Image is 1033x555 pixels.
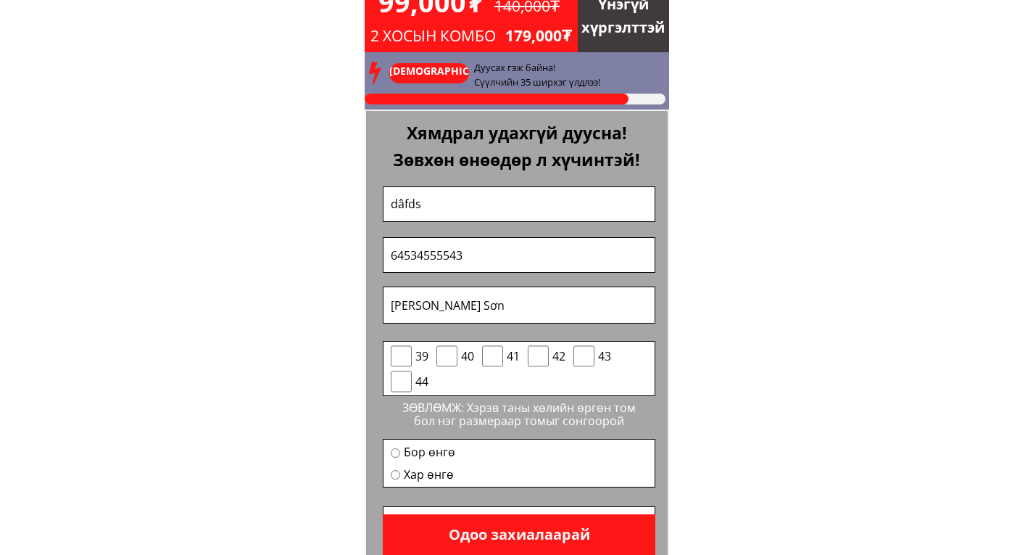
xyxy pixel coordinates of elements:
h3: 179,000₮ [505,24,650,49]
p: [DEMOGRAPHIC_DATA] [389,63,470,96]
h3: 2 хосын комбо [370,24,515,49]
div: ЗӨВЛӨМЖ: Хэрэв таны хөлийн өргөн том бол нэг размераар томыг сонгоорой [393,402,646,427]
h3: Дуусах гэж байна! Сүүлчийн 35 ширхэг үлдлээ! [474,60,772,91]
span: 41 [507,348,520,366]
span: Хар өнгө [404,466,455,485]
span: 42 [552,348,566,366]
input: Овог, нэр: [387,187,651,221]
span: 44 [415,373,429,392]
span: 39 [415,348,429,366]
h1: Хямдрал удахгүй дуусна! Зөвхөн өнөөдөр л хүчинтэй! [375,120,659,173]
span: 40 [461,348,475,366]
span: 1 хосыг 99,000 MNT (үнэгүй хүргэлттэй) [404,511,630,530]
span: 43 [598,348,612,366]
p: Одоо захиалаарай [383,514,655,555]
span: Бор өнгө [404,443,455,462]
input: Хаяг: [387,287,651,323]
input: Утасны дугаар: [387,238,651,272]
